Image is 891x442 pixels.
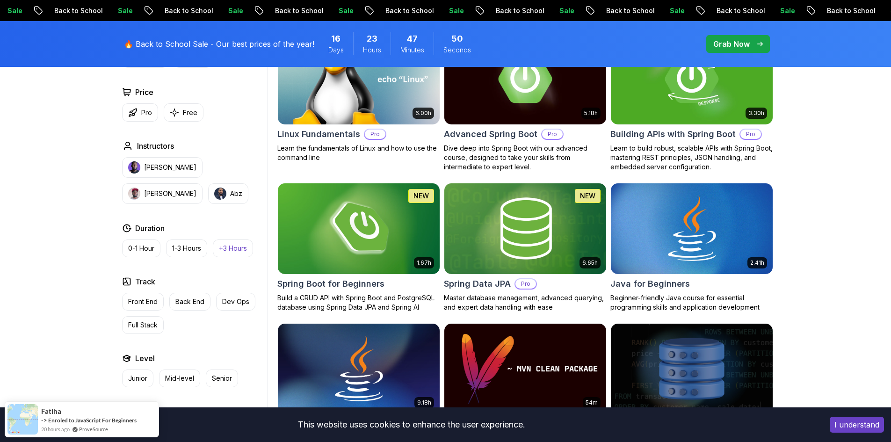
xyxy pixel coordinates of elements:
p: +3 Hours [219,244,247,253]
button: Back End [169,293,210,311]
img: instructor img [128,161,140,174]
p: 1.67h [417,259,431,267]
p: Learn the fundamentals of Linux and how to use the command line [277,144,440,162]
p: Sale [761,6,791,15]
a: ProveSource [79,425,108,433]
img: Java for Beginners card [611,183,773,274]
p: 0-1 Hour [128,244,154,253]
h2: Spring Data JPA [444,277,511,290]
img: instructor img [128,188,140,200]
p: 3.30h [748,109,764,117]
p: Back to School [698,6,761,15]
p: Front End [128,297,158,306]
p: Sale [99,6,129,15]
p: 6.65h [582,259,598,267]
button: instructor imgAbz [208,183,248,204]
img: Advanced Spring Boot card [444,34,606,124]
h2: Advanced Spring Boot [444,128,537,141]
p: Back to School [587,6,651,15]
p: Back to School [146,6,210,15]
img: provesource social proof notification image [7,404,38,435]
button: Senior [206,370,238,387]
button: Pro [122,103,158,122]
span: 16 Days [331,32,340,45]
p: Back to School [36,6,99,15]
p: Grab Now [713,38,750,50]
p: Junior [128,374,147,383]
p: 6.00h [415,109,431,117]
p: Pro [365,130,385,139]
p: Dev Ops [222,297,249,306]
p: Back to School [477,6,541,15]
a: Java for Beginners card2.41hJava for BeginnersBeginner-friendly Java course for essential program... [610,183,773,312]
p: 5.18h [584,109,598,117]
p: Back to School [367,6,430,15]
img: Linux Fundamentals card [278,34,440,124]
p: [PERSON_NAME] [144,163,196,172]
p: Sale [651,6,681,15]
a: Enroled to JavaScript For Beginners [48,417,137,424]
p: Pro [141,108,152,117]
p: Sale [210,6,239,15]
span: Days [328,45,344,55]
p: [PERSON_NAME] [144,189,196,198]
p: Senior [212,374,232,383]
p: 2.41h [750,259,764,267]
a: Spring Data JPA card6.65hNEWSpring Data JPAProMaster database management, advanced querying, and ... [444,183,607,312]
p: 1-3 Hours [172,244,201,253]
div: This website uses cookies to enhance the user experience. [7,414,816,435]
button: +3 Hours [213,239,253,257]
p: NEW [580,191,595,201]
p: Abz [230,189,242,198]
h2: Linux Fundamentals [277,128,360,141]
span: Hours [363,45,381,55]
p: Build a CRUD API with Spring Boot and PostgreSQL database using Spring Data JPA and Spring AI [277,293,440,312]
button: 0-1 Hour [122,239,160,257]
h2: Track [135,276,155,287]
h2: Java for Beginners [610,277,690,290]
p: Back to School [256,6,320,15]
p: Sale [320,6,350,15]
img: instructor img [214,188,226,200]
a: Spring Boot for Beginners card1.67hNEWSpring Boot for BeginnersBuild a CRUD API with Spring Boot ... [277,183,440,312]
button: Accept cookies [830,417,884,433]
img: Spring Boot for Beginners card [278,183,440,274]
button: Dev Ops [216,293,255,311]
p: Sale [541,6,571,15]
p: Pro [515,279,536,289]
p: Sale [430,6,460,15]
img: Building APIs with Spring Boot card [611,34,773,124]
h2: Building APIs with Spring Boot [610,128,736,141]
p: Full Stack [128,320,158,330]
span: 20 hours ago [41,425,70,433]
button: Mid-level [159,370,200,387]
p: Learn to build robust, scalable APIs with Spring Boot, mastering REST principles, JSON handling, ... [610,144,773,172]
p: Pro [740,130,761,139]
span: 23 Hours [367,32,377,45]
p: 9.18h [417,399,431,406]
p: Free [183,108,197,117]
button: Junior [122,370,153,387]
span: Fatiha [41,407,61,415]
p: Master database management, advanced querying, and expert data handling with ease [444,293,607,312]
button: instructor img[PERSON_NAME] [122,157,203,178]
span: 47 Minutes [407,32,418,45]
span: Minutes [400,45,424,55]
img: Java for Developers card [278,324,440,414]
p: Back to School [808,6,872,15]
button: Front End [122,293,164,311]
p: Back End [175,297,204,306]
p: Dive deep into Spring Boot with our advanced course, designed to take your skills from intermedia... [444,144,607,172]
img: Maven Essentials card [444,324,606,414]
p: Mid-level [165,374,194,383]
h2: Level [135,353,155,364]
p: Beginner-friendly Java course for essential programming skills and application development [610,293,773,312]
h2: Instructors [137,140,174,152]
a: Advanced Spring Boot card5.18hAdvanced Spring BootProDive deep into Spring Boot with our advanced... [444,33,607,172]
p: NEW [413,191,429,201]
p: 54m [586,399,598,406]
button: Free [164,103,203,122]
button: instructor img[PERSON_NAME] [122,183,203,204]
h2: Duration [135,223,165,234]
span: -> [41,416,47,424]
